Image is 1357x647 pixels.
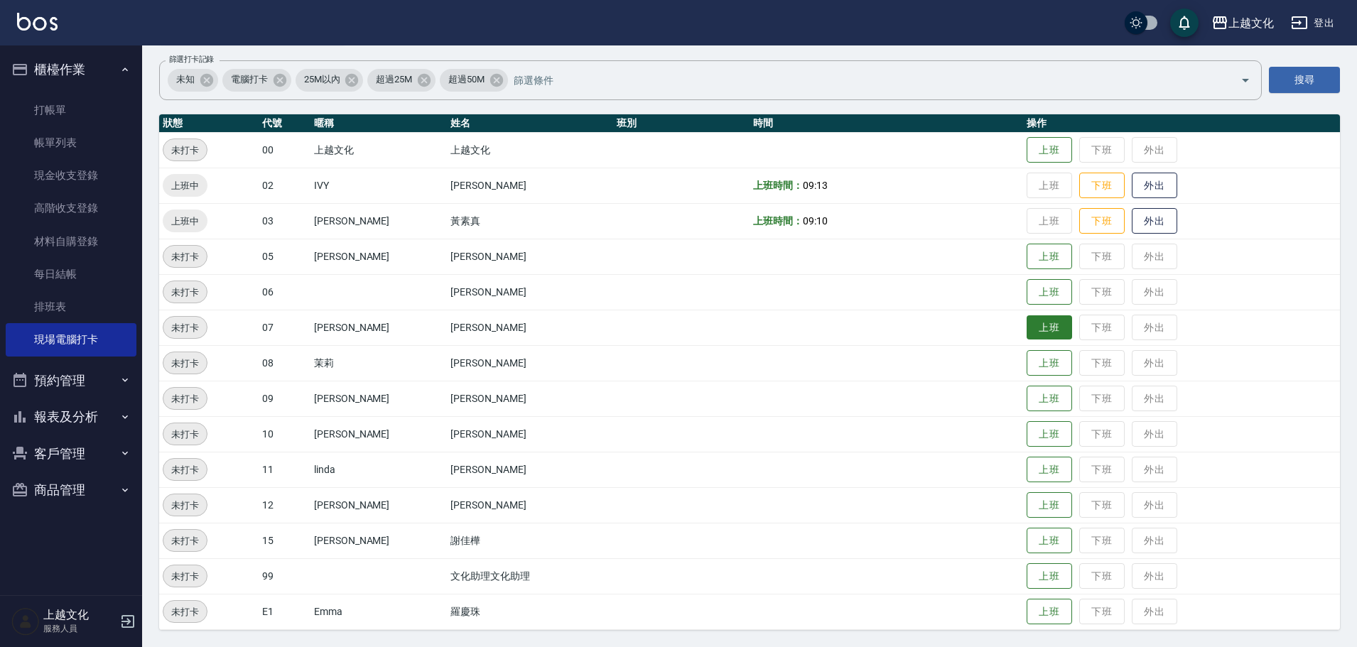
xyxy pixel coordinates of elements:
th: 代號 [259,114,310,133]
button: 外出 [1132,208,1177,234]
span: 未打卡 [163,462,207,477]
td: 羅慶珠 [447,594,613,629]
td: 06 [259,274,310,310]
td: [PERSON_NAME] [310,523,447,558]
button: 報表及分析 [6,398,136,435]
button: 搜尋 [1269,67,1340,93]
th: 狀態 [159,114,259,133]
span: 未打卡 [163,604,207,619]
td: 99 [259,558,310,594]
td: [PERSON_NAME] [447,487,613,523]
td: [PERSON_NAME] [310,487,447,523]
td: [PERSON_NAME] [447,381,613,416]
span: 09:13 [803,180,828,191]
span: 未打卡 [163,285,207,300]
button: 上越文化 [1206,9,1280,38]
span: 超過50M [440,72,493,87]
b: 上班時間： [753,180,803,191]
span: 未知 [168,72,203,87]
td: [PERSON_NAME] [310,203,447,239]
span: 未打卡 [163,249,207,264]
a: 帳單列表 [6,126,136,159]
a: 材料自購登錄 [6,225,136,258]
td: [PERSON_NAME] [447,416,613,452]
img: Person [11,607,40,636]
td: Emma [310,594,447,629]
th: 班別 [613,114,750,133]
td: 12 [259,487,310,523]
span: 未打卡 [163,498,207,513]
span: 未打卡 [163,391,207,406]
button: 上班 [1027,492,1072,518]
span: 25M以內 [296,72,349,87]
a: 每日結帳 [6,258,136,290]
span: 電腦打卡 [222,72,276,87]
button: save [1170,9,1199,37]
td: [PERSON_NAME] [447,168,613,203]
td: [PERSON_NAME] [447,345,613,381]
div: 上越文化 [1228,14,1274,32]
button: 上班 [1027,421,1072,447]
label: 篩選打卡記錄 [169,54,214,65]
span: 上班中 [163,178,207,193]
td: [PERSON_NAME] [310,416,447,452]
td: E1 [259,594,310,629]
td: 09 [259,381,310,416]
button: 登出 [1285,10,1340,36]
a: 高階收支登錄 [6,192,136,224]
td: [PERSON_NAME] [310,381,447,416]
button: 上班 [1027,137,1072,163]
span: 超過25M [367,72,421,87]
td: [PERSON_NAME] [310,239,447,274]
td: linda [310,452,447,487]
td: 07 [259,310,310,345]
td: 茉莉 [310,345,447,381]
th: 時間 [750,114,1023,133]
button: 上班 [1027,386,1072,412]
td: 文化助理文化助理 [447,558,613,594]
span: 未打卡 [163,356,207,371]
td: [PERSON_NAME] [447,274,613,310]
td: 03 [259,203,310,239]
button: 上班 [1027,350,1072,376]
button: 外出 [1132,173,1177,199]
td: 11 [259,452,310,487]
button: 上班 [1027,457,1072,483]
h5: 上越文化 [43,608,116,622]
span: 未打卡 [163,533,207,548]
button: 下班 [1079,208,1125,234]
td: [PERSON_NAME] [447,452,613,487]
button: 商品管理 [6,472,136,509]
div: 超過25M [367,69,436,92]
span: 09:10 [803,215,828,227]
button: 櫃檯作業 [6,51,136,88]
b: 上班時間： [753,215,803,227]
td: 黃素真 [447,203,613,239]
td: [PERSON_NAME] [310,310,447,345]
div: 超過50M [440,69,508,92]
td: 02 [259,168,310,203]
button: 上班 [1027,279,1072,305]
td: [PERSON_NAME] [447,239,613,274]
img: Logo [17,13,58,31]
button: 上班 [1027,563,1072,589]
button: Open [1234,69,1257,92]
td: [PERSON_NAME] [447,310,613,345]
td: 上越文化 [447,132,613,168]
a: 打帳單 [6,94,136,126]
th: 姓名 [447,114,613,133]
div: 25M以內 [296,69,364,92]
th: 暱稱 [310,114,447,133]
span: 未打卡 [163,143,207,158]
td: 00 [259,132,310,168]
td: 05 [259,239,310,274]
a: 排班表 [6,290,136,323]
td: IVY [310,168,447,203]
td: 10 [259,416,310,452]
a: 現金收支登錄 [6,159,136,192]
button: 下班 [1079,173,1125,199]
input: 篩選條件 [510,67,1216,92]
button: 客戶管理 [6,435,136,472]
button: 上班 [1027,315,1072,340]
span: 上班中 [163,214,207,229]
